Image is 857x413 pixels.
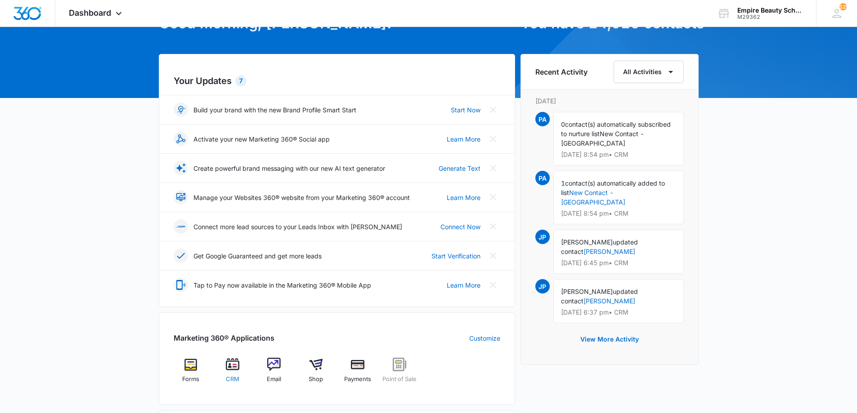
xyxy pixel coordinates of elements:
span: New Contact - [GEOGRAPHIC_DATA] [561,130,644,147]
button: Close [486,219,500,234]
span: JP [535,279,550,293]
div: account name [737,7,803,14]
button: Close [486,102,500,117]
span: Payments [344,375,371,384]
p: [DATE] 6:37 pm • CRM [561,309,676,315]
span: contact(s) automatically subscribed to nurture list [561,120,671,138]
p: Connect more lead sources to your Leads Inbox with [PERSON_NAME] [193,222,402,231]
span: [PERSON_NAME] [561,288,613,295]
span: Point of Sale [382,375,417,384]
a: Customize [469,333,500,343]
a: Learn More [447,193,480,202]
a: CRM [215,358,250,390]
span: 1 [561,179,565,187]
p: Activate your new Marketing 360® Social app [193,134,330,144]
span: contact(s) automatically added to list [561,179,665,196]
button: View More Activity [571,329,648,350]
span: 129 [839,3,847,10]
a: Learn More [447,134,480,144]
div: account id [737,14,803,20]
span: Dashboard [69,8,111,18]
p: [DATE] 6:45 pm • CRM [561,260,676,266]
p: Manage your Websites 360® website from your Marketing 360® account [193,193,410,202]
p: [DATE] 8:54 pm • CRM [561,151,676,158]
a: Shop [299,358,333,390]
a: Email [257,358,292,390]
a: Start Verification [431,251,480,261]
a: Start Now [451,105,480,115]
button: Close [486,161,500,175]
a: Learn More [447,280,480,290]
button: All Activities [614,61,684,83]
p: [DATE] 8:54 pm • CRM [561,210,676,217]
a: Connect Now [440,222,480,231]
button: Close [486,278,500,292]
span: Forms [182,375,199,384]
h2: Your Updates [174,74,500,88]
h6: Recent Activity [535,67,588,77]
a: [PERSON_NAME] [583,297,635,305]
a: New Contact - [GEOGRAPHIC_DATA] [561,189,625,206]
a: Point of Sale [382,358,417,390]
h2: Marketing 360® Applications [174,333,274,343]
span: PA [535,171,550,185]
button: Close [486,190,500,204]
div: 7 [235,75,247,86]
a: Forms [174,358,208,390]
span: Shop [309,375,323,384]
a: Generate Text [439,164,480,173]
p: Get Google Guaranteed and get more leads [193,251,322,261]
span: Email [267,375,281,384]
p: [DATE] [535,96,684,106]
span: JP [535,230,550,244]
p: Create powerful brand messaging with our new AI text generator [193,164,385,173]
a: Payments [341,358,375,390]
p: Build your brand with the new Brand Profile Smart Start [193,105,356,115]
a: [PERSON_NAME] [583,248,635,255]
button: Close [486,132,500,146]
div: notifications count [839,3,847,10]
span: [PERSON_NAME] [561,238,613,246]
button: Close [486,249,500,263]
span: 0 [561,120,565,128]
span: CRM [226,375,239,384]
span: PA [535,112,550,126]
p: Tap to Pay now available in the Marketing 360® Mobile App [193,280,371,290]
